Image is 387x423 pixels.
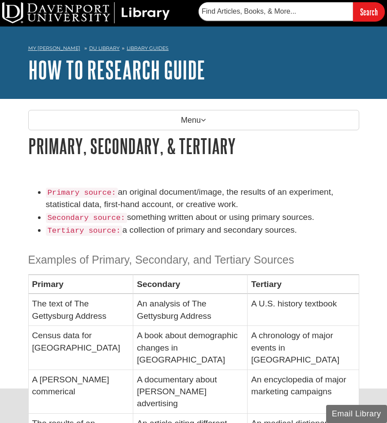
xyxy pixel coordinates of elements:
[28,135,359,157] h1: Primary, Secondary, & Tertiary
[127,45,169,51] a: Library Guides
[199,2,353,21] input: Find Articles, Books, & More...
[133,294,248,326] td: An analysis of The Gettysburg Address
[199,2,385,21] form: Searches DU Library's articles, books, and more
[248,275,359,294] th: Tertiary
[133,275,248,294] th: Secondary
[89,45,120,51] a: DU Library
[353,2,385,21] input: Search
[2,2,170,23] img: DU Library
[46,224,359,237] li: a collection of primary and secondary sources.
[133,370,248,413] td: A documentary about [PERSON_NAME] advertising
[28,45,80,52] a: My [PERSON_NAME]
[46,213,127,223] code: Secondary source:
[28,275,133,294] th: Primary
[28,253,359,266] h3: Examples of Primary, Secondary, and Tertiary Sources
[133,326,248,370] td: A book about demographic changes in [GEOGRAPHIC_DATA]
[46,186,359,211] li: an original document/image, the results of an experiment, statistical data, first-hand account, o...
[28,42,359,57] nav: breadcrumb
[46,226,123,236] code: Tertiary source:
[248,370,359,413] td: An encyclopedia of major marketing campaigns
[326,405,387,423] button: Email Library
[28,294,133,326] td: The text of The Gettysburg Address
[46,188,118,198] code: Primary source:
[46,211,359,224] li: something written about or using primary sources.
[28,110,359,130] p: Menu
[248,326,359,370] td: A chronology of major events in [GEOGRAPHIC_DATA]
[28,56,205,83] a: How to Research Guide
[248,294,359,326] td: A U.S. history textbook
[28,326,133,370] td: Census data for [GEOGRAPHIC_DATA]
[28,370,133,413] td: A [PERSON_NAME] commerical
